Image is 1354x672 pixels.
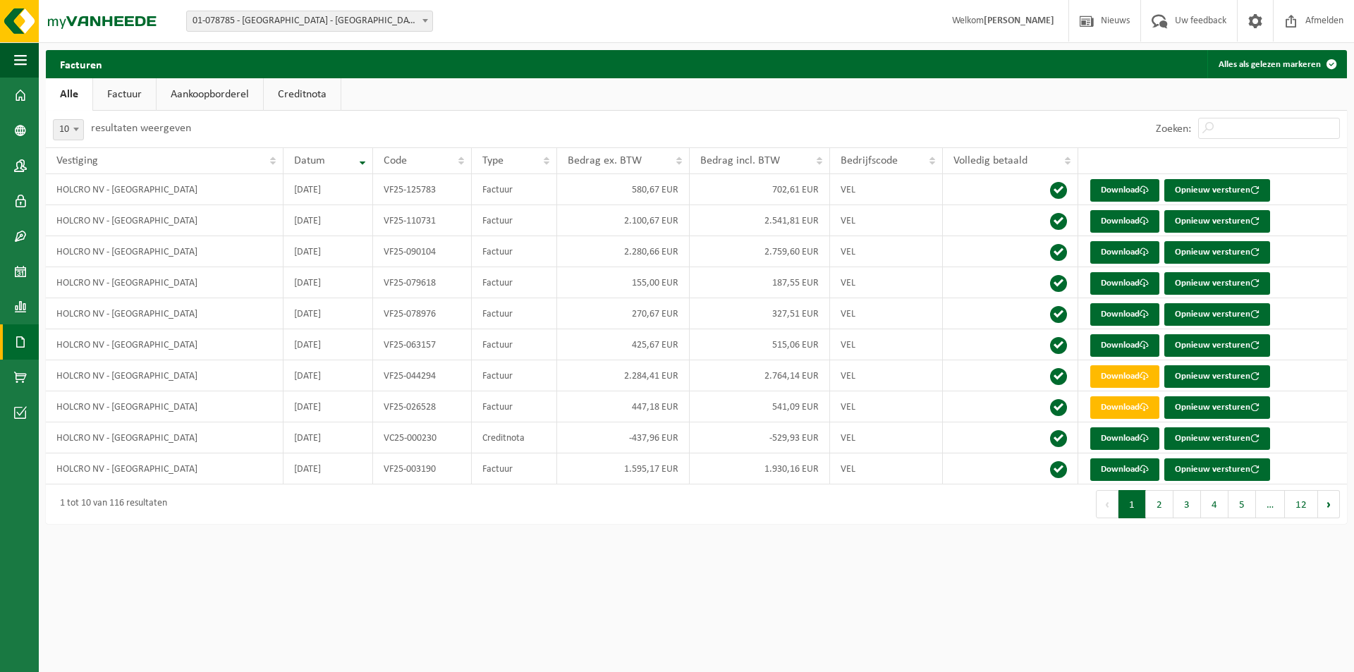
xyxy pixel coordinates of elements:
[373,422,472,453] td: VC25-000230
[56,155,98,166] span: Vestiging
[1146,490,1173,518] button: 2
[373,453,472,484] td: VF25-003190
[472,174,556,205] td: Factuur
[46,236,283,267] td: HOLCRO NV - [GEOGRAPHIC_DATA]
[53,119,84,140] span: 10
[373,205,472,236] td: VF25-110731
[1201,490,1228,518] button: 4
[46,298,283,329] td: HOLCRO NV - [GEOGRAPHIC_DATA]
[557,391,690,422] td: 447,18 EUR
[157,78,263,111] a: Aankoopborderel
[283,236,373,267] td: [DATE]
[700,155,780,166] span: Bedrag incl. BTW
[46,329,283,360] td: HOLCRO NV - [GEOGRAPHIC_DATA]
[1285,490,1318,518] button: 12
[472,360,556,391] td: Factuur
[557,236,690,267] td: 2.280,66 EUR
[384,155,407,166] span: Code
[1096,490,1118,518] button: Previous
[46,360,283,391] td: HOLCRO NV - [GEOGRAPHIC_DATA]
[46,391,283,422] td: HOLCRO NV - [GEOGRAPHIC_DATA]
[283,422,373,453] td: [DATE]
[1090,427,1159,450] a: Download
[1164,458,1270,481] button: Opnieuw versturen
[1090,210,1159,233] a: Download
[283,298,373,329] td: [DATE]
[984,16,1054,26] strong: [PERSON_NAME]
[264,78,341,111] a: Creditnota
[472,391,556,422] td: Factuur
[568,155,642,166] span: Bedrag ex. BTW
[1207,50,1346,78] button: Alles als gelezen markeren
[557,267,690,298] td: 155,00 EUR
[830,174,943,205] td: VEL
[1118,490,1146,518] button: 1
[1318,490,1340,518] button: Next
[690,174,830,205] td: 702,61 EUR
[283,453,373,484] td: [DATE]
[283,329,373,360] td: [DATE]
[830,360,943,391] td: VEL
[1164,179,1270,202] button: Opnieuw versturen
[830,453,943,484] td: VEL
[472,453,556,484] td: Factuur
[1156,123,1191,135] label: Zoeken:
[690,205,830,236] td: 2.541,81 EUR
[557,205,690,236] td: 2.100,67 EUR
[373,360,472,391] td: VF25-044294
[46,453,283,484] td: HOLCRO NV - [GEOGRAPHIC_DATA]
[953,155,1027,166] span: Volledig betaald
[830,391,943,422] td: VEL
[1164,303,1270,326] button: Opnieuw versturen
[1090,458,1159,481] a: Download
[690,329,830,360] td: 515,06 EUR
[557,298,690,329] td: 270,67 EUR
[830,329,943,360] td: VEL
[46,50,116,78] h2: Facturen
[690,360,830,391] td: 2.764,14 EUR
[53,491,167,517] div: 1 tot 10 van 116 resultaten
[472,236,556,267] td: Factuur
[283,360,373,391] td: [DATE]
[1164,210,1270,233] button: Opnieuw versturen
[186,11,433,32] span: 01-078785 - HOLCRO NV - CROWN PLAZA ANTWERP - ANTWERPEN
[54,120,83,140] span: 10
[46,422,283,453] td: HOLCRO NV - [GEOGRAPHIC_DATA]
[46,78,92,111] a: Alle
[373,267,472,298] td: VF25-079618
[1090,334,1159,357] a: Download
[1164,365,1270,388] button: Opnieuw versturen
[557,453,690,484] td: 1.595,17 EUR
[690,267,830,298] td: 187,55 EUR
[187,11,432,31] span: 01-078785 - HOLCRO NV - CROWN PLAZA ANTWERP - ANTWERPEN
[841,155,898,166] span: Bedrijfscode
[557,422,690,453] td: -437,96 EUR
[283,205,373,236] td: [DATE]
[294,155,325,166] span: Datum
[830,298,943,329] td: VEL
[1090,179,1159,202] a: Download
[1164,396,1270,419] button: Opnieuw versturen
[830,422,943,453] td: VEL
[1164,427,1270,450] button: Opnieuw versturen
[690,236,830,267] td: 2.759,60 EUR
[472,267,556,298] td: Factuur
[91,123,191,134] label: resultaten weergeven
[283,174,373,205] td: [DATE]
[690,298,830,329] td: 327,51 EUR
[373,174,472,205] td: VF25-125783
[1256,490,1285,518] span: …
[373,329,472,360] td: VF25-063157
[557,174,690,205] td: 580,67 EUR
[690,391,830,422] td: 541,09 EUR
[1090,365,1159,388] a: Download
[557,329,690,360] td: 425,67 EUR
[373,236,472,267] td: VF25-090104
[557,360,690,391] td: 2.284,41 EUR
[1090,303,1159,326] a: Download
[472,422,556,453] td: Creditnota
[1164,241,1270,264] button: Opnieuw versturen
[830,205,943,236] td: VEL
[93,78,156,111] a: Factuur
[1173,490,1201,518] button: 3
